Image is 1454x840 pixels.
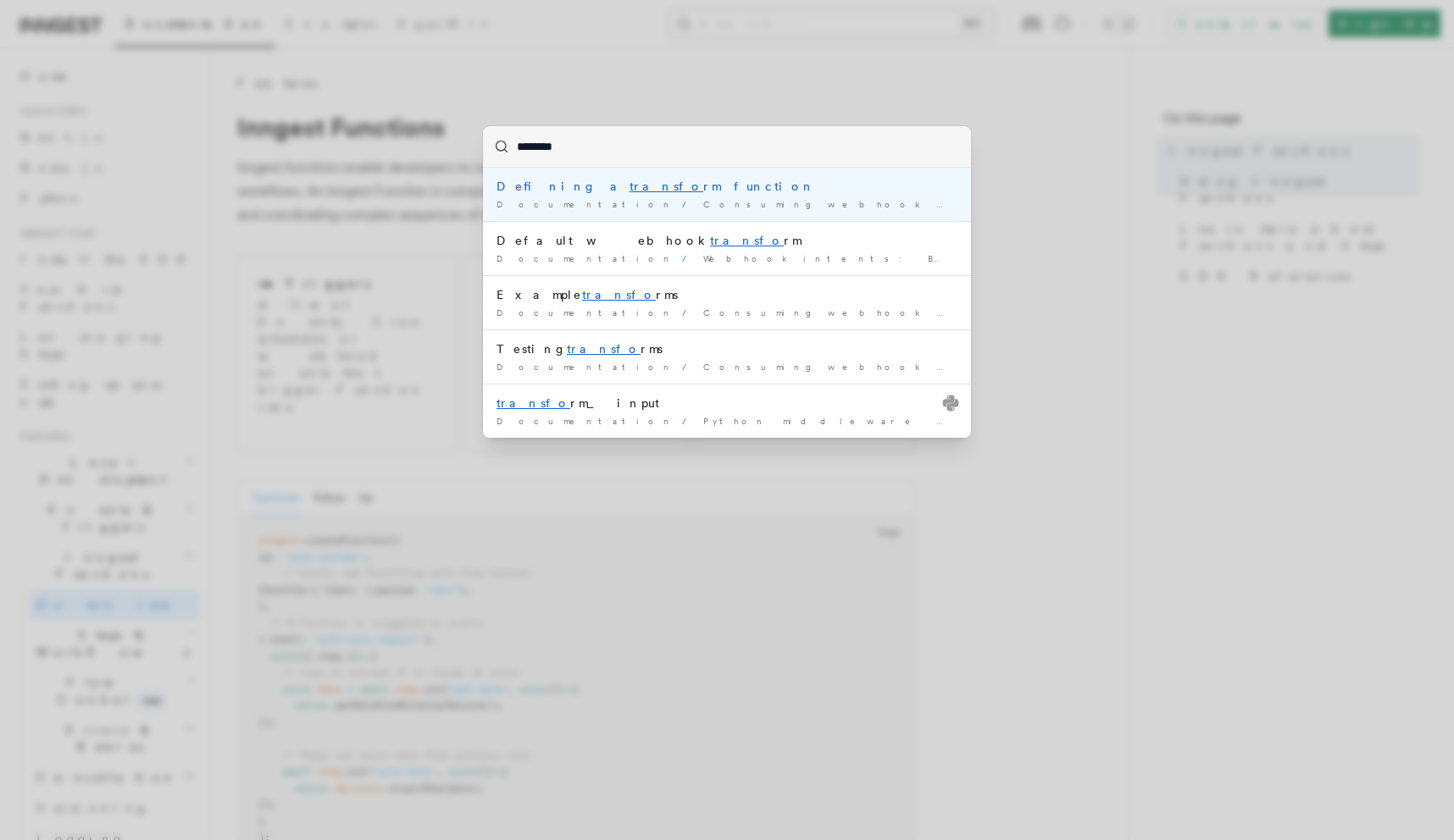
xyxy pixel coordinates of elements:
div: Default webhook rm [497,232,957,249]
mark: transfo [630,180,703,193]
div: Example rms [497,286,957,303]
span: Documentation [497,362,675,372]
span: / [682,416,696,426]
mark: transfo [497,396,570,410]
span: / [682,253,696,263]
mark: transfo [567,342,641,356]
span: Python middleware lifecycle [703,416,1044,426]
span: Consuming webhook events [703,307,1024,318]
span: Documentation [497,307,675,318]
span: Documentation [497,416,675,426]
div: Testing rms [497,340,957,357]
span: Consuming webhook events [703,362,1024,372]
span: / [682,199,696,209]
span: Documentation [497,199,675,209]
span: Documentation [497,253,675,263]
span: / [682,307,696,318]
mark: transfo [582,288,656,301]
span: Consuming webhook events [703,199,1024,209]
div: Defining a rm function [497,178,957,195]
div: rm_input [497,395,957,412]
mark: transfo [710,234,784,247]
span: Webhook intents: Building a webhook integration [703,253,1307,263]
span: / [682,362,696,372]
